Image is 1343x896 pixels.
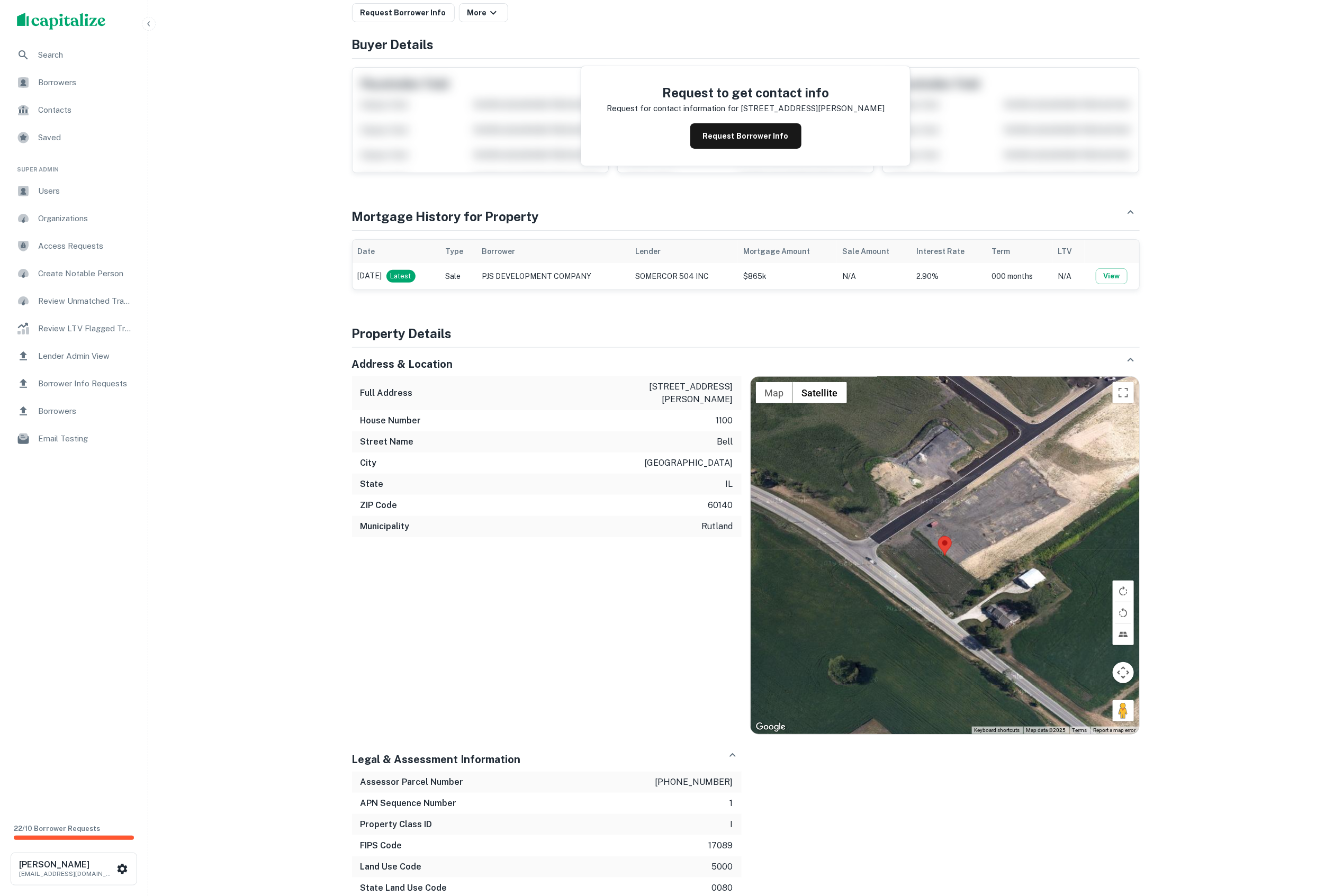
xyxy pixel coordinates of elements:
[8,152,139,178] li: Super Admin
[741,102,885,115] p: [STREET_ADDRESS][PERSON_NAME]
[731,818,733,831] p: i
[17,13,106,30] img: capitalize-logo.png
[1113,382,1134,403] button: Toggle fullscreen view
[8,343,139,369] a: Lender Admin View
[756,382,793,403] button: Show street map
[19,861,114,869] h6: [PERSON_NAME]
[8,371,139,396] a: Borrower Info Requests
[708,499,733,512] p: 60140
[360,457,377,469] h6: City
[1113,662,1134,683] button: Map camera controls
[753,720,788,734] img: Google
[8,42,139,68] div: Search
[360,797,457,810] h6: APN Sequence Number
[8,261,139,286] a: Create Notable Person
[353,240,440,263] th: Date
[360,861,422,873] h6: Land Use Code
[1026,727,1066,733] span: Map data ©2025
[730,797,733,810] p: 1
[38,267,133,280] span: Create Notable Person
[38,405,133,418] span: Borrowers
[1053,240,1085,263] th: LTV
[8,426,139,451] a: Email Testing
[738,263,837,289] td: $865k
[360,499,398,512] h6: ZIP Code
[11,853,137,885] button: [PERSON_NAME][EMAIL_ADDRESS][DOMAIN_NAME]
[38,104,133,116] span: Contacts
[630,240,738,263] th: Lender
[38,322,133,335] span: Review LTV Flagged Transactions
[38,295,133,307] span: Review Unmatched Transactions
[8,178,139,204] a: Users
[975,727,1020,734] button: Keyboard shortcuts
[709,839,733,852] p: 17089
[352,207,539,226] h4: Mortgage History for Property
[352,324,1140,343] h4: Property Details
[607,102,738,115] p: Request for contact information for
[360,387,413,400] h6: Full Address
[38,49,133,61] span: Search
[712,861,733,873] p: 5000
[1053,263,1085,289] td: N/A
[360,520,410,533] h6: Municipality
[1113,700,1134,721] button: Drag Pegman onto the map to open Street View
[8,316,139,341] a: Review LTV Flagged Transactions
[638,381,733,406] p: [STREET_ADDRESS][PERSON_NAME]
[459,3,508,22] button: More
[14,825,100,832] span: 22 / 10 Borrower Requests
[8,399,139,424] a: Borrowers
[8,206,139,231] a: Organizations
[38,212,133,225] span: Organizations
[717,436,733,448] p: bell
[8,288,139,314] a: Review Unmatched Transactions
[690,123,801,149] button: Request Borrower Info
[753,720,788,734] a: Open this area in Google Maps (opens a new window)
[352,3,455,22] button: Request Borrower Info
[440,240,476,263] th: Type
[38,350,133,363] span: Lender Admin View
[1290,811,1343,862] iframe: Chat Widget
[476,240,630,263] th: Borrower
[8,97,139,123] a: Contacts
[986,263,1053,289] td: 000 months
[19,869,114,879] p: [EMAIL_ADDRESS][DOMAIN_NAME]
[645,457,733,469] p: [GEOGRAPHIC_DATA]
[440,263,476,289] td: Sale
[702,520,733,533] p: rutland
[352,356,453,372] h5: Address & Location
[360,776,464,789] h6: Assessor Parcel Number
[1113,581,1134,602] button: Rotate map clockwise
[386,271,416,282] span: Latest
[1113,624,1134,645] button: Tilt map
[1094,727,1136,733] a: Report a map error
[607,83,885,102] h4: Request to get contact info
[38,432,133,445] span: Email Testing
[716,414,733,427] p: 1100
[38,240,133,252] span: Access Requests
[837,240,911,263] th: Sale Amount
[352,752,521,767] h5: Legal & Assessment Information
[8,233,139,259] a: Access Requests
[986,240,1053,263] th: Term
[911,263,986,289] td: 2.90%
[360,478,384,491] h6: State
[360,414,421,427] h6: House Number
[837,263,911,289] td: N/A
[476,263,630,289] td: PJS DEVELOPMENT COMPANY
[353,263,440,289] td: [DATE]
[726,478,733,491] p: il
[352,35,1140,54] h4: Buyer Details
[360,436,414,448] h6: Street Name
[8,70,139,95] a: Borrowers
[38,185,133,197] span: Users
